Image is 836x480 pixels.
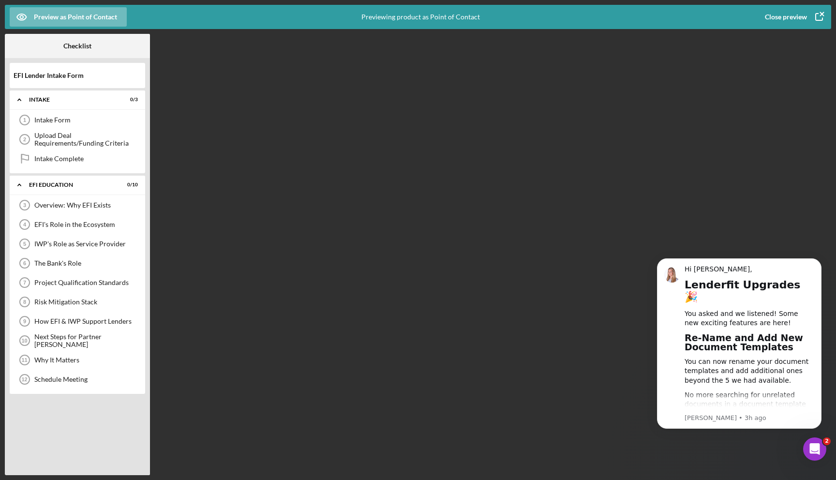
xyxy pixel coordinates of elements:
div: How EFI & IWP Support Lenders [34,317,140,325]
div: 0 / 10 [120,182,138,188]
tspan: 10 [21,338,27,344]
div: The Bank's Role [34,259,140,267]
div: Project Qualification Standards [34,279,140,286]
tspan: 6 [23,260,26,266]
div: 0 / 3 [120,97,138,103]
tspan: 9 [23,318,26,324]
div: Intake Form [34,116,140,124]
tspan: 1 [23,117,26,123]
b: Checklist [63,42,91,50]
span: 2 [823,437,831,445]
div: EFI Education [29,182,114,188]
tspan: 3 [23,202,26,208]
tspan: 11 [21,357,27,363]
tspan: 5 [23,241,26,247]
tspan: 4 [23,222,27,227]
div: Overview: Why EFI Exists [34,201,140,209]
div: Close preview [765,7,807,27]
div: Next Steps for Partner [PERSON_NAME] [34,333,140,348]
div: Intake Complete [34,155,140,163]
div: EFI's Role in the Ecosystem [34,221,140,228]
div: Risk Mitigation Stack [34,298,140,306]
div: Intake [29,97,114,103]
tspan: 8 [23,299,26,305]
div: EFI Lender Intake Form [14,72,141,79]
tspan: 2 [23,136,26,142]
div: Why It Matters [34,356,140,364]
button: Preview as Point of Contact [10,7,127,27]
iframe: Intercom live chat [803,437,826,461]
div: Schedule Meeting [34,375,140,383]
div: IWP's Role as Service Provider [34,240,140,248]
tspan: 7 [23,280,26,285]
div: Preview as Point of Contact [34,7,117,27]
div: Previewing product as Point of Contact [361,5,480,29]
tspan: 12 [21,376,27,382]
div: Upload Deal Requirements/Funding Criteria [34,132,140,147]
button: Close preview [755,7,831,27]
iframe: Intercom notifications message [642,246,836,465]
